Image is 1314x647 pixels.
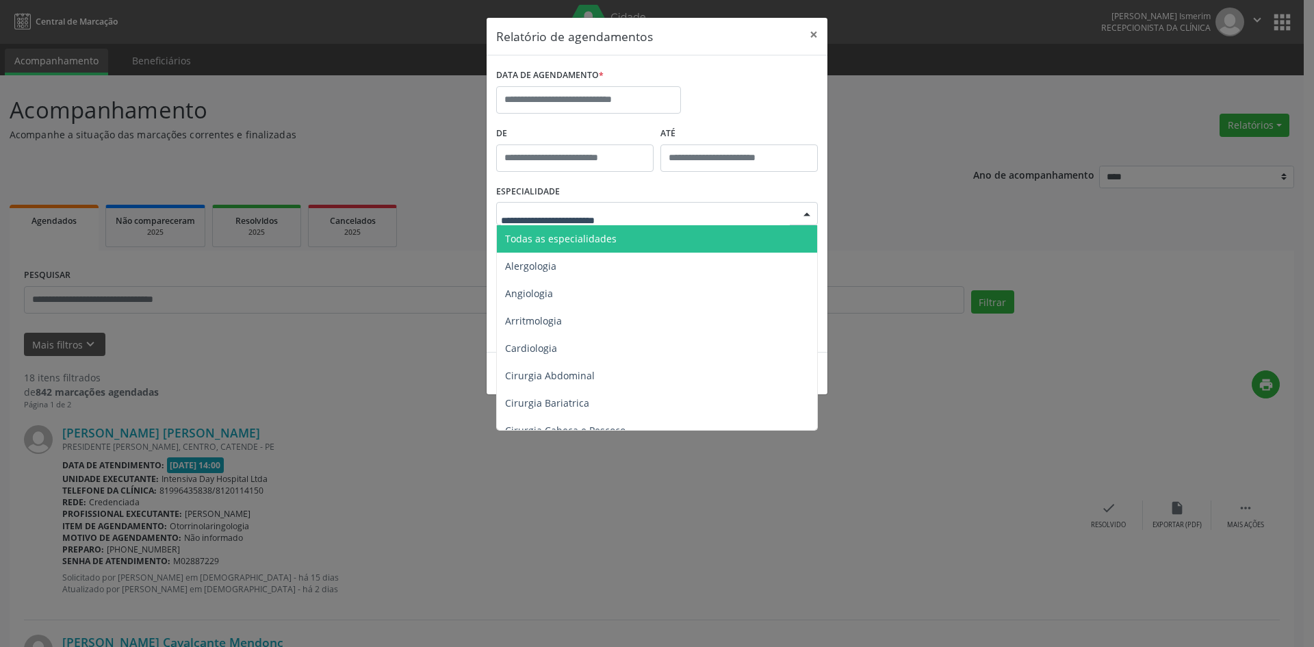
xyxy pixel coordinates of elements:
[505,424,626,437] span: Cirurgia Cabeça e Pescoço
[505,369,595,382] span: Cirurgia Abdominal
[505,259,556,272] span: Alergologia
[800,18,827,51] button: Close
[496,65,604,86] label: DATA DE AGENDAMENTO
[505,342,557,355] span: Cardiologia
[505,314,562,327] span: Arritmologia
[505,396,589,409] span: Cirurgia Bariatrica
[505,287,553,300] span: Angiologia
[496,27,653,45] h5: Relatório de agendamentos
[496,123,654,144] label: De
[660,123,818,144] label: ATÉ
[505,232,617,245] span: Todas as especialidades
[496,181,560,203] label: ESPECIALIDADE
